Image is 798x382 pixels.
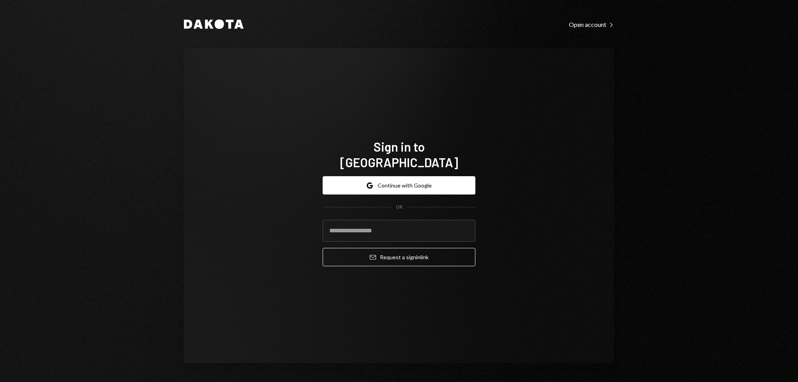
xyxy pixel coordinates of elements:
[323,139,475,170] h1: Sign in to [GEOGRAPHIC_DATA]
[323,176,475,195] button: Continue with Google
[323,248,475,266] button: Request a signinlink
[569,21,614,28] div: Open account
[569,20,614,28] a: Open account
[396,204,403,210] div: OR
